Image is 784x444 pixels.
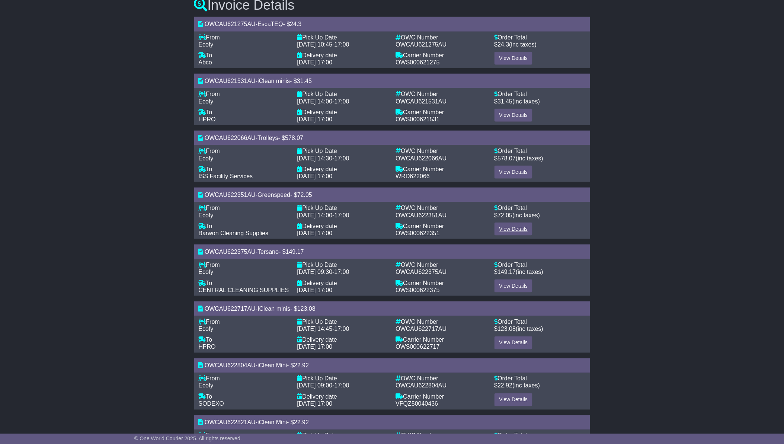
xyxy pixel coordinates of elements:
a: View Details [495,336,533,349]
span: OWCAU622717AU [205,306,256,312]
div: - - $ [194,358,590,373]
div: To [199,166,290,173]
div: Pick Up Date [297,261,388,268]
span: OWCAU622375AU [205,249,256,255]
div: Order Total [495,318,586,325]
div: - - $ [194,131,590,145]
div: - - $ [194,188,590,202]
span: iClean Mini [257,362,287,369]
span: ISS Facility Services [199,173,253,179]
span: [DATE] 17:00 [297,401,333,407]
span: [DATE] 17:00 [297,116,333,122]
span: 72.05 [497,212,512,218]
div: To [199,223,290,230]
div: - - $ [194,17,590,31]
span: Ecofy [199,155,214,162]
div: Order Total [495,375,586,382]
div: To [199,109,290,116]
span: OWCAU622804AU [205,362,256,369]
span: OWS000621275 [396,59,440,66]
a: View Details [495,280,533,293]
span: [DATE] 17:00 [297,59,333,66]
span: OWCAU622717AU [396,326,447,332]
div: Order Total [495,90,586,98]
div: Delivery date [297,109,388,116]
span: [DATE] 17:00 [297,287,333,293]
div: - [297,98,388,105]
span: iClean Mini [257,419,287,426]
div: $ (inc taxes) [495,41,586,48]
span: 17:00 [335,383,349,389]
a: View Details [495,166,533,179]
span: OWCAU622351AU [396,212,447,218]
span: OWS000622717 [396,344,440,350]
div: - - $ [194,245,590,259]
span: © One World Courier 2025. All rights reserved. [134,435,242,441]
div: Carrier Number [396,280,487,287]
span: OWCAU621531AU [205,78,256,84]
span: 17:00 [335,155,349,162]
span: Ecofy [199,383,214,389]
span: 24.3 [290,21,301,27]
div: - [297,325,388,332]
div: Order Total [495,34,586,41]
div: Delivery date [297,166,388,173]
div: - [297,41,388,48]
span: Ecofy [199,98,214,105]
div: From [199,375,290,382]
span: 149.17 [497,269,516,275]
span: CENTRAL CLEANING SUPPLIES [199,287,289,293]
span: OWCAU621275AU [205,21,256,27]
div: Pick Up Date [297,204,388,211]
span: Ecofy [199,41,214,48]
span: iClean minis [257,78,290,84]
span: OWCAU622821AU [205,419,256,426]
span: Ecofy [199,326,214,332]
div: To [199,52,290,59]
span: [DATE] 14:00 [297,98,333,105]
span: 17:00 [335,212,349,218]
span: VFQZ50040436 [396,401,438,407]
span: Ecofy [199,269,214,275]
div: From [199,261,290,268]
span: OWCAU622066AU [205,135,256,141]
span: HPRO [199,344,216,350]
div: To [199,280,290,287]
div: OWC Number [396,204,487,211]
span: 17:00 [335,41,349,48]
div: From [199,90,290,98]
span: Abco [199,59,212,66]
div: Carrier Number [396,223,487,230]
span: EscaTEQ [257,21,283,27]
span: 31.45 [497,98,512,105]
div: $ (inc taxes) [495,155,586,162]
div: OWC Number [396,318,487,325]
div: From [199,204,290,211]
a: View Details [495,393,533,406]
span: OWCAU622351AU [205,192,256,198]
div: Carrier Number [396,52,487,59]
div: OWC Number [396,261,487,268]
div: From [199,432,290,439]
span: Greenspeed [257,192,290,198]
span: OWCAU622066AU [396,155,447,162]
div: From [199,147,290,154]
span: 72.05 [297,192,312,198]
div: Delivery date [297,393,388,400]
div: To [199,393,290,400]
div: Carrier Number [396,393,487,400]
div: Delivery date [297,336,388,344]
span: 149.17 [286,249,304,255]
span: 123.08 [497,326,516,332]
div: $ (inc taxes) [495,382,586,389]
span: 17:00 [335,269,349,275]
div: - - $ [194,301,590,316]
div: Order Total [495,432,586,439]
div: - - $ [194,74,590,88]
span: WRD622066 [396,173,430,179]
div: OWC Number [396,432,487,439]
span: Ecofy [199,212,214,218]
div: From [199,34,290,41]
span: Barwon Cleaning Supplies [199,230,269,236]
span: Tersano [257,249,279,255]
